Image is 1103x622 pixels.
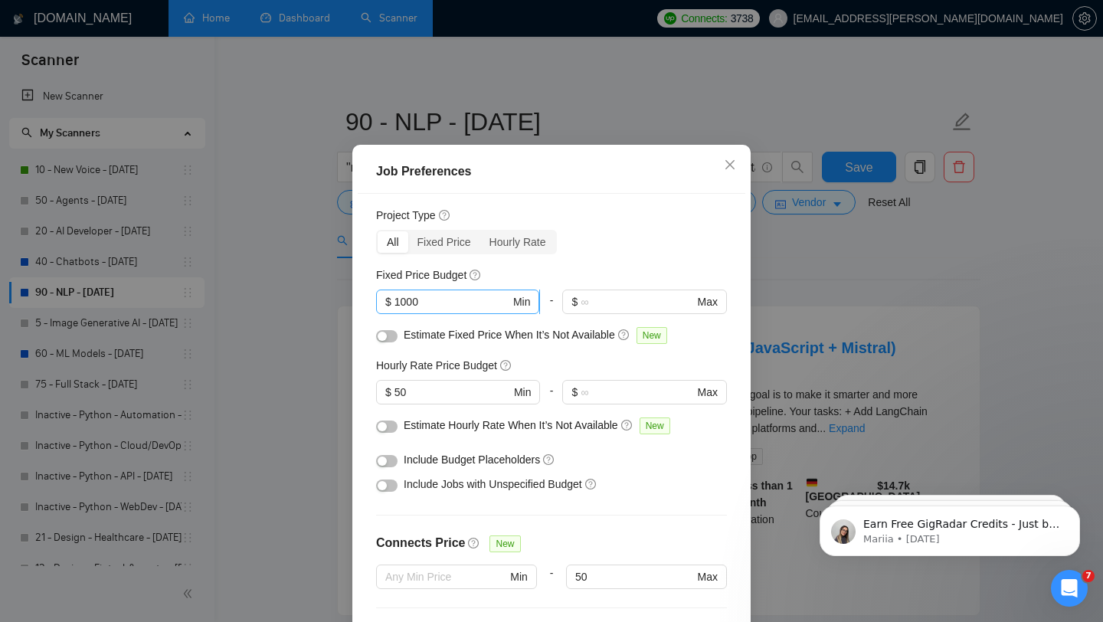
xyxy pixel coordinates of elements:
[404,478,582,490] span: Include Jobs with Unspecified Budget
[698,293,718,310] span: Max
[724,159,736,171] span: close
[709,145,751,186] button: Close
[581,293,694,310] input: ∞
[404,419,618,431] span: Estimate Hourly Rate When It’s Not Available
[394,293,510,310] input: 0
[1051,570,1088,607] iframe: Intercom live chat
[385,384,391,401] span: $
[394,384,511,401] input: 0
[575,568,694,585] input: Any Max Price
[540,290,562,326] div: -
[376,357,497,374] h5: Hourly Rate Price Budget
[439,209,451,221] span: question-circle
[698,568,718,585] span: Max
[1082,570,1095,582] span: 7
[404,329,615,341] span: Estimate Fixed Price When It’s Not Available
[640,417,670,434] span: New
[378,231,408,253] div: All
[537,565,566,607] div: -
[489,535,520,552] span: New
[376,534,465,552] h4: Connects Price
[585,478,597,490] span: question-circle
[500,359,512,372] span: question-circle
[514,384,532,401] span: Min
[470,269,482,281] span: question-circle
[540,380,562,417] div: -
[618,329,630,341] span: question-circle
[637,327,667,344] span: New
[376,207,436,224] h5: Project Type
[376,162,727,181] div: Job Preferences
[513,293,531,310] span: Min
[385,293,391,310] span: $
[571,293,578,310] span: $
[621,419,633,431] span: question-circle
[480,231,555,253] div: Hourly Rate
[698,384,718,401] span: Max
[581,384,694,401] input: ∞
[376,267,466,283] h5: Fixed Price Budget
[404,453,540,466] span: Include Budget Placeholders
[543,453,555,466] span: question-circle
[571,384,578,401] span: $
[385,568,507,585] input: Any Min Price
[797,473,1103,581] iframe: Intercom notifications message
[408,231,480,253] div: Fixed Price
[468,537,480,549] span: question-circle
[510,568,528,585] span: Min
